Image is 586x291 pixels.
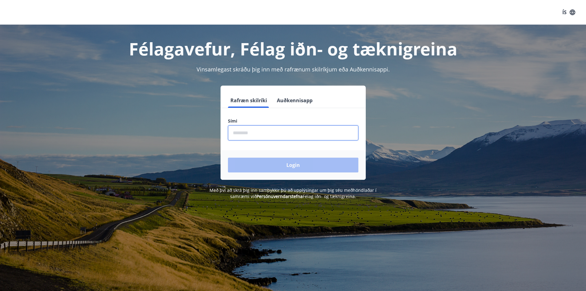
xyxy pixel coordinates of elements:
button: ÍS [559,7,579,18]
span: Með því að skrá þig inn samþykkir þú að upplýsingar um þig séu meðhöndlaðar í samræmi við Félag i... [209,187,377,199]
label: Sími [228,118,358,124]
span: Vinsamlegast skráðu þig inn með rafrænum skilríkjum eða Auðkennisappi. [197,66,390,73]
h1: Félagavefur, Félag iðn- og tæknigreina [79,37,507,60]
button: Auðkennisapp [274,93,315,108]
button: Rafræn skilríki [228,93,269,108]
a: Persónuverndarstefna [257,193,303,199]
